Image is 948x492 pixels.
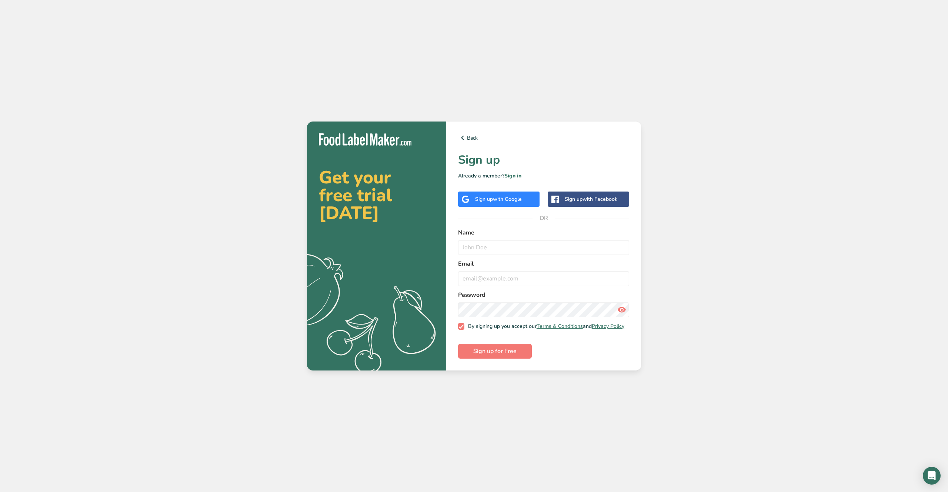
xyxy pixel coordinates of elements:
p: Already a member? [458,172,630,180]
span: By signing up you accept our and [464,323,624,330]
input: John Doe [458,240,630,255]
a: Back [458,133,630,142]
label: Name [458,228,630,237]
span: Sign up for Free [473,347,517,356]
label: Password [458,290,630,299]
div: Open Intercom Messenger [923,467,941,485]
label: Email [458,259,630,268]
span: OR [533,207,555,229]
span: with Google [493,196,522,203]
img: Food Label Maker [319,133,411,146]
a: Sign in [504,172,521,179]
h1: Sign up [458,151,630,169]
a: Terms & Conditions [537,323,583,330]
button: Sign up for Free [458,344,532,359]
input: email@example.com [458,271,630,286]
h2: Get your free trial [DATE] [319,169,434,222]
a: Privacy Policy [592,323,624,330]
span: with Facebook [583,196,617,203]
div: Sign up [565,195,617,203]
div: Sign up [475,195,522,203]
